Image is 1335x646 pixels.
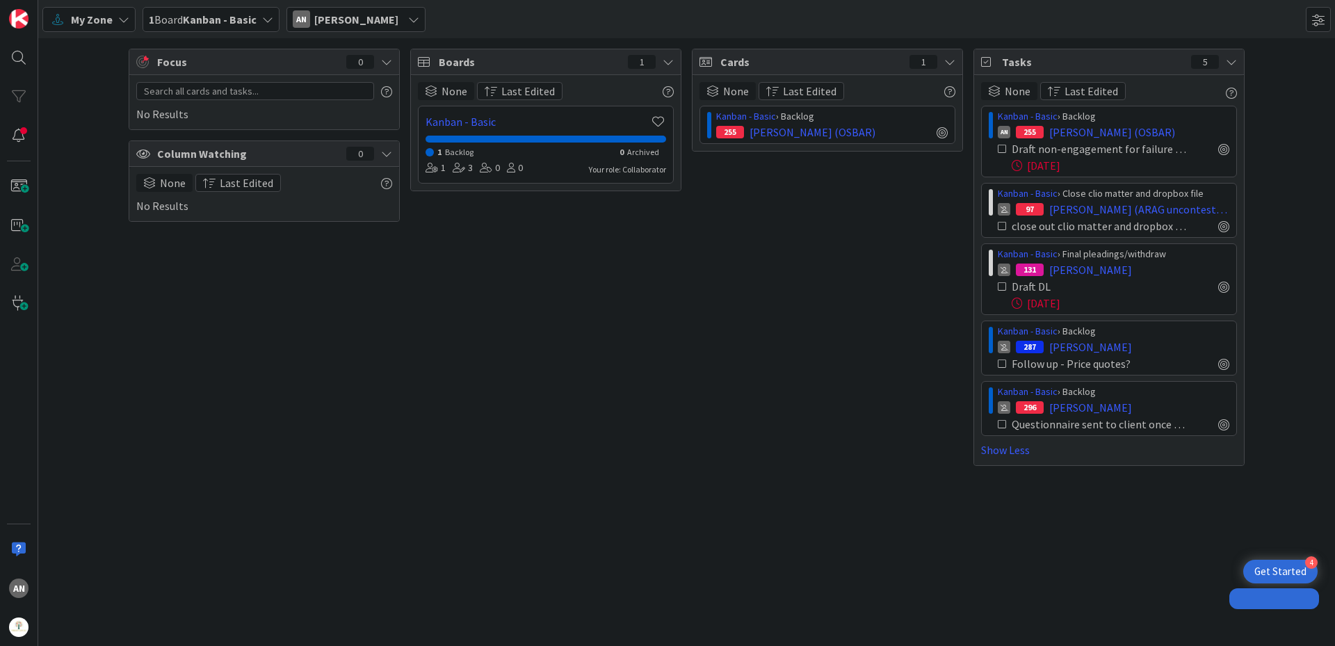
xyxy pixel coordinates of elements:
[445,147,474,157] span: Backlog
[716,110,776,122] a: Kanban - Basic
[501,83,555,99] span: Last Edited
[981,442,1237,458] a: Show Less
[783,83,836,99] span: Last Edited
[195,174,281,192] button: Last Edited
[1012,278,1128,295] div: Draft DL
[1049,261,1132,278] span: [PERSON_NAME]
[716,126,744,138] div: 255
[453,161,473,176] div: 3
[1002,54,1184,70] span: Tasks
[149,11,257,28] span: Board
[1005,83,1030,99] span: None
[1065,83,1118,99] span: Last Edited
[477,82,563,100] button: Last Edited
[1012,140,1188,157] div: Draft non-engagement for failure to make payment or sign EL.
[1012,355,1169,372] div: Follow up - Price quotes?
[1012,157,1229,174] div: [DATE]
[9,9,29,29] img: Visit kanbanzone.com
[720,54,903,70] span: Cards
[220,175,273,191] span: Last Edited
[136,82,374,100] input: Search all cards and tasks...
[1254,565,1306,579] div: Get Started
[149,13,154,26] b: 1
[346,55,374,69] div: 0
[1012,295,1229,312] div: [DATE]
[314,11,398,28] span: [PERSON_NAME]
[759,82,844,100] button: Last Edited
[426,113,649,130] a: Kanban - Basic
[628,55,656,69] div: 1
[9,579,29,598] div: AN
[998,325,1058,337] a: Kanban - Basic
[998,324,1229,339] div: › Backlog
[998,187,1058,200] a: Kanban - Basic
[723,83,749,99] span: None
[909,55,937,69] div: 1
[183,13,257,26] b: Kanban - Basic
[9,617,29,637] img: avatar
[620,147,624,157] span: 0
[998,385,1229,399] div: › Backlog
[1012,416,1188,433] div: Questionnaire sent to client once engagement materials are received
[160,175,186,191] span: None
[507,161,523,176] div: 0
[1016,401,1044,414] div: 296
[1016,126,1044,138] div: 255
[157,145,339,162] span: Column Watching
[136,82,392,122] div: No Results
[750,124,875,140] span: [PERSON_NAME] (OSBAR)
[293,10,310,28] div: AN
[1040,82,1126,100] button: Last Edited
[426,161,446,176] div: 1
[1049,399,1132,416] span: [PERSON_NAME]
[1016,203,1044,216] div: 97
[1191,55,1219,69] div: 5
[136,174,392,214] div: No Results
[998,248,1058,260] a: Kanban - Basic
[998,110,1058,122] a: Kanban - Basic
[716,109,948,124] div: › Backlog
[157,54,335,70] span: Focus
[1305,556,1318,569] div: 4
[1012,218,1188,234] div: close out clio matter and dropbox file and move this card to AR or DONE when arag payment received
[1016,341,1044,353] div: 287
[1016,264,1044,276] div: 131
[480,161,500,176] div: 0
[1243,560,1318,583] div: Open Get Started checklist, remaining modules: 4
[1049,124,1175,140] span: [PERSON_NAME] (OSBAR)
[998,247,1229,261] div: › Final pleadings/withdraw
[998,126,1010,138] div: AN
[346,147,374,161] div: 0
[437,147,442,157] span: 1
[71,11,113,28] span: My Zone
[998,186,1229,201] div: › Close clio matter and dropbox file
[1049,201,1229,218] span: [PERSON_NAME] (ARAG uncontested divorce)
[998,385,1058,398] a: Kanban - Basic
[998,109,1229,124] div: › Backlog
[1049,339,1132,355] span: [PERSON_NAME]
[442,83,467,99] span: None
[589,163,666,176] div: Your role: Collaborator
[439,54,621,70] span: Boards
[627,147,659,157] span: Archived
